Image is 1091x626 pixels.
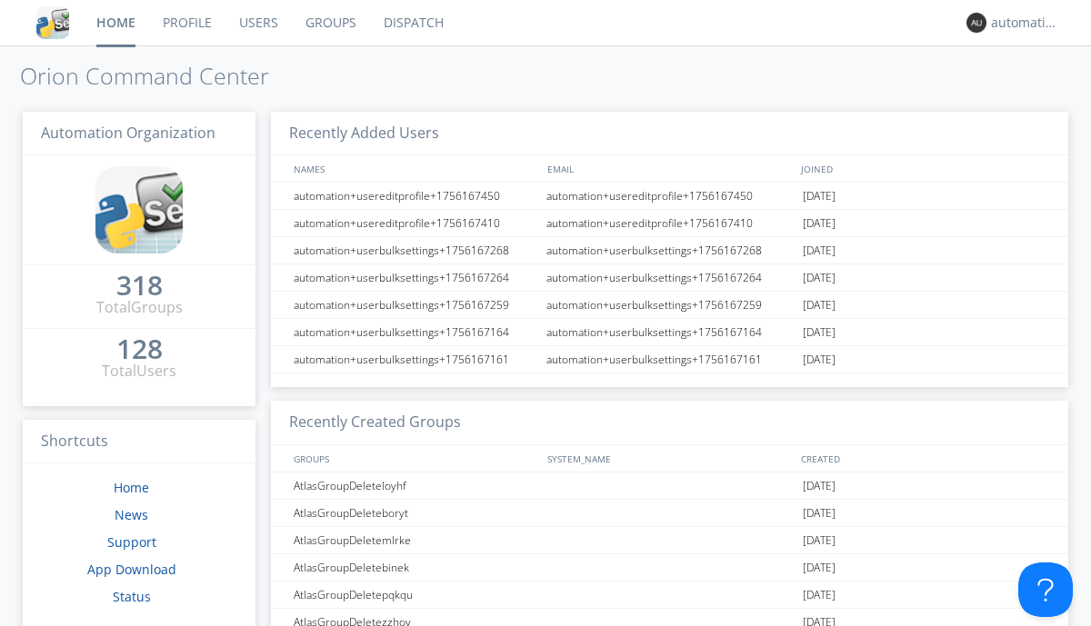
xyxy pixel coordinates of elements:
a: AtlasGroupDeletebinek[DATE] [271,554,1068,581]
div: AtlasGroupDeleteloyhf [289,472,541,499]
div: automation+userbulksettings+1756167264 [542,264,798,291]
span: [DATE] [803,237,836,264]
div: NAMES [289,155,538,182]
span: [DATE] [803,527,836,554]
div: automation+userbulksettings+1756167161 [289,346,541,373]
div: AtlasGroupDeletepqkqu [289,581,541,608]
div: automation+userbulksettings+1756167268 [289,237,541,263]
div: automation+usereditprofile+1756167450 [289,183,541,209]
div: automation+usereditprofile+1756167450 [542,183,798,209]
a: automation+usereditprofile+1756167410automation+usereditprofile+1756167410[DATE] [271,210,1068,237]
div: EMAIL [543,155,796,182]
a: 128 [116,340,163,361]
a: News [115,506,148,523]
h3: Shortcuts [23,420,255,464]
a: automation+userbulksettings+1756167268automation+userbulksettings+1756167268[DATE] [271,237,1068,264]
div: automation+usereditprofile+1756167410 [542,210,798,236]
span: Automation Organization [41,123,215,143]
div: AtlasGroupDeletemlrke [289,527,541,553]
a: AtlasGroupDeleteboryt[DATE] [271,500,1068,527]
a: automation+userbulksettings+1756167259automation+userbulksettings+1756167259[DATE] [271,292,1068,319]
span: [DATE] [803,472,836,500]
a: Home [114,479,149,496]
a: AtlasGroupDeletemlrke[DATE] [271,527,1068,554]
div: automation+userbulksettings+1756167264 [289,264,541,291]
h3: Recently Created Groups [271,401,1068,445]
div: automation+userbulksettings+1756167161 [542,346,798,373]
span: [DATE] [803,554,836,581]
div: automation+atlas0003 [991,14,1059,32]
div: automation+userbulksettings+1756167259 [542,292,798,318]
div: Total Groups [96,297,183,318]
span: [DATE] [803,183,836,210]
div: Total Users [102,361,176,382]
div: automation+userbulksettings+1756167164 [289,319,541,345]
div: 128 [116,340,163,358]
iframe: Toggle Customer Support [1018,562,1073,617]
div: 318 [116,276,163,294]
span: [DATE] [803,210,836,237]
span: [DATE] [803,346,836,373]
div: automation+userbulksettings+1756167259 [289,292,541,318]
div: CREATED [796,445,1051,472]
span: [DATE] [803,319,836,346]
a: AtlasGroupDeleteloyhf[DATE] [271,472,1068,500]
a: AtlasGroupDeletepqkqu[DATE] [271,581,1068,609]
div: JOINED [796,155,1051,182]
div: AtlasGroupDeletebinek [289,554,541,581]
h3: Recently Added Users [271,112,1068,156]
div: automation+usereditprofile+1756167410 [289,210,541,236]
div: GROUPS [289,445,538,472]
div: automation+userbulksettings+1756167164 [542,319,798,345]
a: Support [107,533,156,551]
div: SYSTEM_NAME [543,445,796,472]
span: [DATE] [803,264,836,292]
img: cddb5a64eb264b2086981ab96f4c1ba7 [95,166,183,253]
span: [DATE] [803,292,836,319]
div: automation+userbulksettings+1756167268 [542,237,798,263]
img: cddb5a64eb264b2086981ab96f4c1ba7 [36,6,69,39]
a: automation+userbulksettings+1756167161automation+userbulksettings+1756167161[DATE] [271,346,1068,373]
a: automation+userbulksettings+1756167164automation+userbulksettings+1756167164[DATE] [271,319,1068,346]
a: 318 [116,276,163,297]
span: [DATE] [803,581,836,609]
span: [DATE] [803,500,836,527]
img: 373638.png [966,13,986,33]
a: App Download [87,561,176,578]
div: AtlasGroupDeleteboryt [289,500,541,526]
a: automation+usereditprofile+1756167450automation+usereditprofile+1756167450[DATE] [271,183,1068,210]
a: automation+userbulksettings+1756167264automation+userbulksettings+1756167264[DATE] [271,264,1068,292]
a: Status [113,588,151,605]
